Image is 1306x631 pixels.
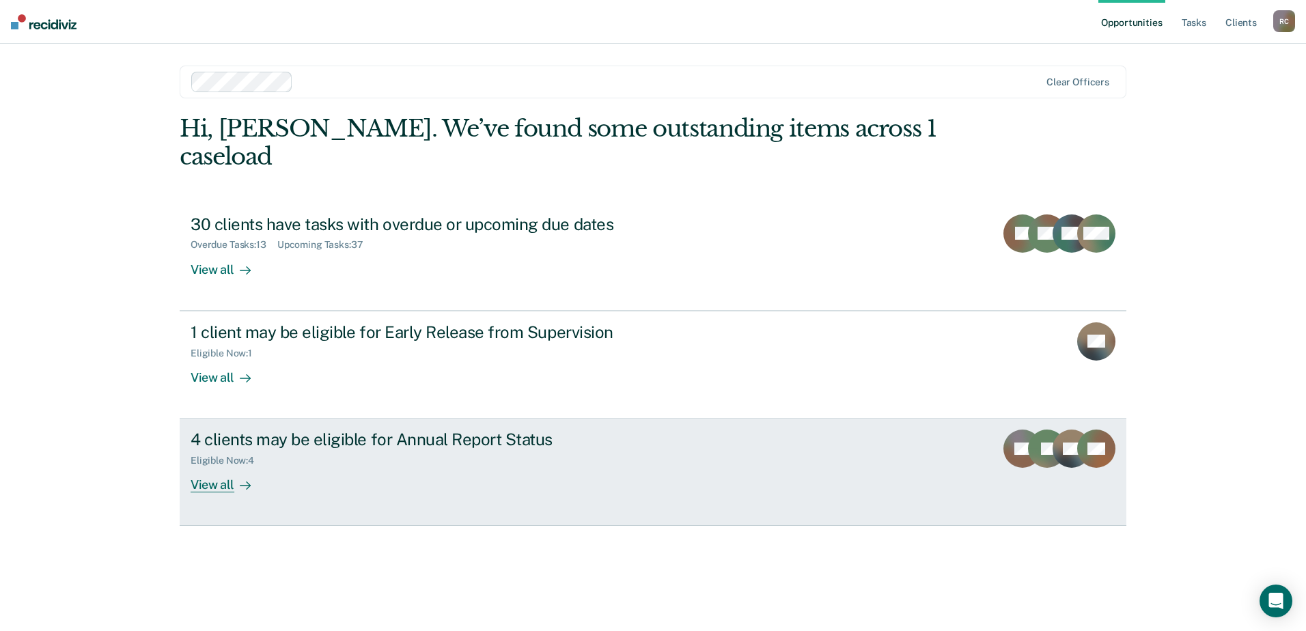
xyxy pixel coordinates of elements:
div: Open Intercom Messenger [1260,585,1292,617]
div: View all [191,359,267,385]
div: R C [1273,10,1295,32]
div: Eligible Now : 1 [191,348,263,359]
div: Overdue Tasks : 13 [191,239,277,251]
a: 1 client may be eligible for Early Release from SupervisionEligible Now:1View all [180,311,1126,419]
img: Recidiviz [11,14,77,29]
div: View all [191,466,267,493]
div: Clear officers [1046,76,1109,88]
button: RC [1273,10,1295,32]
div: 4 clients may be eligible for Annual Report Status [191,430,670,449]
a: 4 clients may be eligible for Annual Report StatusEligible Now:4View all [180,419,1126,526]
a: 30 clients have tasks with overdue or upcoming due datesOverdue Tasks:13Upcoming Tasks:37View all [180,204,1126,311]
div: Eligible Now : 4 [191,455,265,466]
div: Hi, [PERSON_NAME]. We’ve found some outstanding items across 1 caseload [180,115,937,171]
div: 30 clients have tasks with overdue or upcoming due dates [191,214,670,234]
div: Upcoming Tasks : 37 [277,239,374,251]
div: 1 client may be eligible for Early Release from Supervision [191,322,670,342]
div: View all [191,251,267,277]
